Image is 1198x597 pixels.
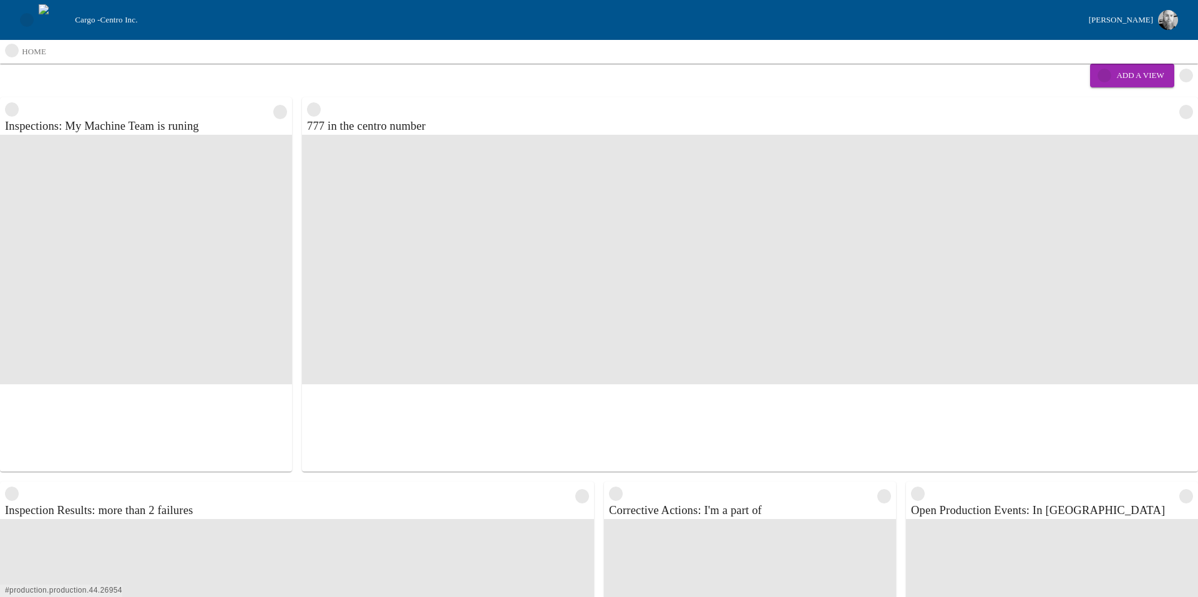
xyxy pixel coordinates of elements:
h6: 777 in the centro number [307,102,1174,135]
h6: Inspections: My Machine Team is runing [5,102,268,135]
button: more actions [1174,484,1198,508]
button: more actions [268,100,292,124]
img: cargo logo [39,4,70,36]
button: Add a View [1090,64,1174,87]
button: more actions [872,484,896,508]
button: more actions [570,484,594,508]
p: home [22,46,46,58]
button: [PERSON_NAME] [1084,6,1183,34]
span: Centro Inc. [100,15,137,24]
button: open drawer [15,8,39,32]
h6: Corrective Actions: I'm a part of [609,487,872,519]
h6: Open Production Events: In [GEOGRAPHIC_DATA] [911,487,1174,519]
button: more actions [1174,100,1198,124]
img: Profile image [1158,10,1178,30]
div: [PERSON_NAME] [1089,13,1153,27]
button: more actions [1174,64,1198,87]
div: Cargo - [70,14,1083,26]
h6: Inspection Results: more than 2 failures [5,487,570,519]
